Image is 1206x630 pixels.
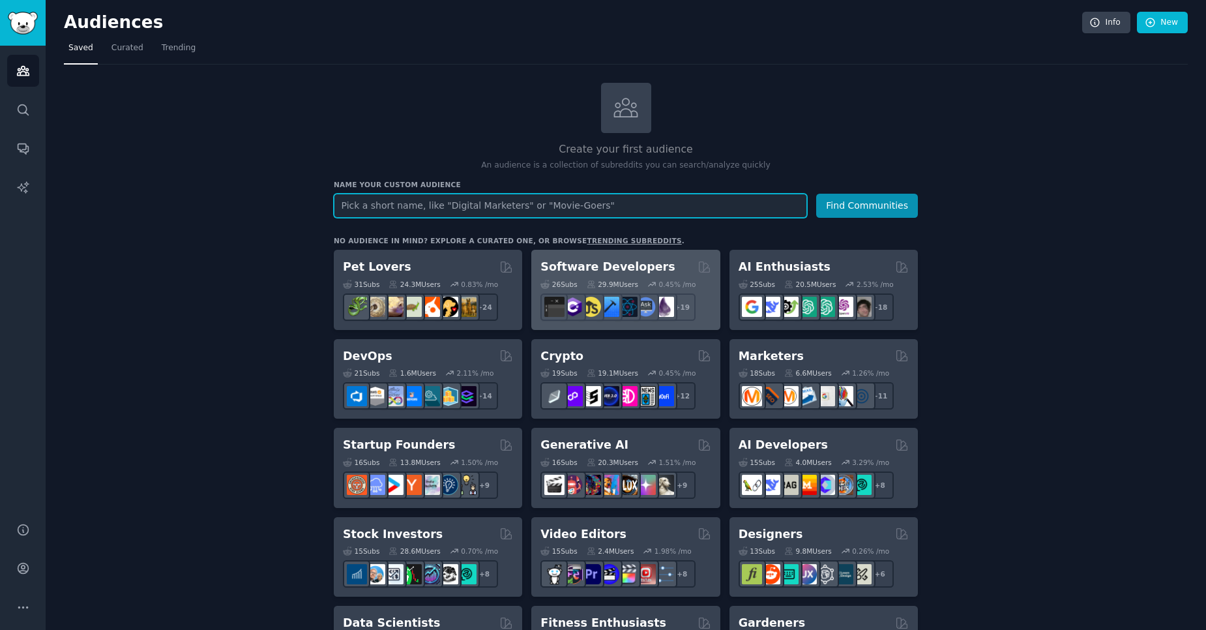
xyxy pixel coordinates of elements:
img: swingtrading [438,564,458,584]
h2: DevOps [343,348,392,365]
div: 15 Sub s [343,547,379,556]
div: + 8 [668,560,696,588]
img: turtle [402,297,422,317]
button: Find Communities [816,194,918,218]
div: 20.3M Users [587,458,638,467]
img: OpenAIDev [833,297,853,317]
img: web3 [599,386,619,406]
div: 19.1M Users [587,368,638,378]
img: logodesign [760,564,780,584]
div: 1.98 % /mo [654,547,692,556]
h2: Video Editors [540,526,626,543]
img: Rag [778,475,799,495]
img: GoogleGeminiAI [742,297,762,317]
img: AWS_Certified_Experts [365,386,385,406]
div: + 11 [866,382,894,410]
div: 29.9M Users [587,280,638,289]
img: Youtubevideo [636,564,656,584]
h2: AI Developers [739,437,828,453]
img: sdforall [599,475,619,495]
h2: Designers [739,526,803,543]
img: startup [383,475,404,495]
h3: Name your custom audience [334,180,918,189]
img: aws_cdk [438,386,458,406]
img: PetAdvice [438,297,458,317]
div: + 12 [668,382,696,410]
div: 24.3M Users [389,280,440,289]
img: ArtificalIntelligence [851,297,872,317]
h2: Create your first audience [334,142,918,158]
div: 2.4M Users [587,547,634,556]
img: userexperience [815,564,835,584]
img: FluxAI [617,475,638,495]
img: herpetology [347,297,367,317]
img: EntrepreneurRideAlong [347,475,367,495]
div: 0.83 % /mo [461,280,498,289]
div: 0.26 % /mo [852,547,889,556]
img: learnjavascript [581,297,601,317]
img: llmops [833,475,853,495]
div: 16 Sub s [343,458,379,467]
img: UX_Design [851,564,872,584]
div: No audience in mind? Explore a curated one, or browse . [334,236,684,245]
img: dividends [347,564,367,584]
img: ycombinator [402,475,422,495]
img: finalcutpro [617,564,638,584]
img: ballpython [365,297,385,317]
div: 19 Sub s [540,368,577,378]
div: 16 Sub s [540,458,577,467]
p: An audience is a collection of subreddits you can search/analyze quickly [334,160,918,172]
img: 0xPolygon [563,386,583,406]
img: leopardgeckos [383,297,404,317]
img: Emailmarketing [797,386,817,406]
h2: Pet Lovers [343,259,411,275]
img: ValueInvesting [365,564,385,584]
div: 1.51 % /mo [659,458,696,467]
div: 2.53 % /mo [857,280,894,289]
img: LangChain [742,475,762,495]
div: 21 Sub s [343,368,379,378]
img: aivideo [544,475,565,495]
img: Trading [402,564,422,584]
img: VideoEditors [599,564,619,584]
img: ethfinance [544,386,565,406]
h2: Audiences [64,12,1082,33]
img: typography [742,564,762,584]
img: AItoolsCatalog [778,297,799,317]
img: MarketingResearch [833,386,853,406]
a: Curated [107,38,148,65]
img: bigseo [760,386,780,406]
div: 25 Sub s [739,280,775,289]
img: chatgpt_prompts_ [815,297,835,317]
img: dalle2 [563,475,583,495]
img: iOSProgramming [599,297,619,317]
img: SaaS [365,475,385,495]
img: deepdream [581,475,601,495]
img: learndesign [833,564,853,584]
img: cockatiel [420,297,440,317]
img: GummySearch logo [8,12,38,35]
div: 1.26 % /mo [852,368,889,378]
img: AIDevelopersSociety [851,475,872,495]
div: + 14 [471,382,498,410]
div: + 24 [471,293,498,321]
div: 26 Sub s [540,280,577,289]
img: indiehackers [420,475,440,495]
img: OpenSourceAI [815,475,835,495]
a: Trending [157,38,200,65]
div: + 9 [471,472,498,499]
img: UI_Design [778,564,799,584]
img: editors [563,564,583,584]
div: 4.0M Users [784,458,832,467]
a: New [1137,12,1188,34]
a: Saved [64,38,98,65]
div: 15 Sub s [540,547,577,556]
img: growmybusiness [456,475,477,495]
div: 13 Sub s [739,547,775,556]
img: CryptoNews [636,386,656,406]
img: elixir [654,297,674,317]
div: 1.6M Users [389,368,436,378]
div: 6.6M Users [784,368,832,378]
div: 9.8M Users [784,547,832,556]
img: reactnative [617,297,638,317]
